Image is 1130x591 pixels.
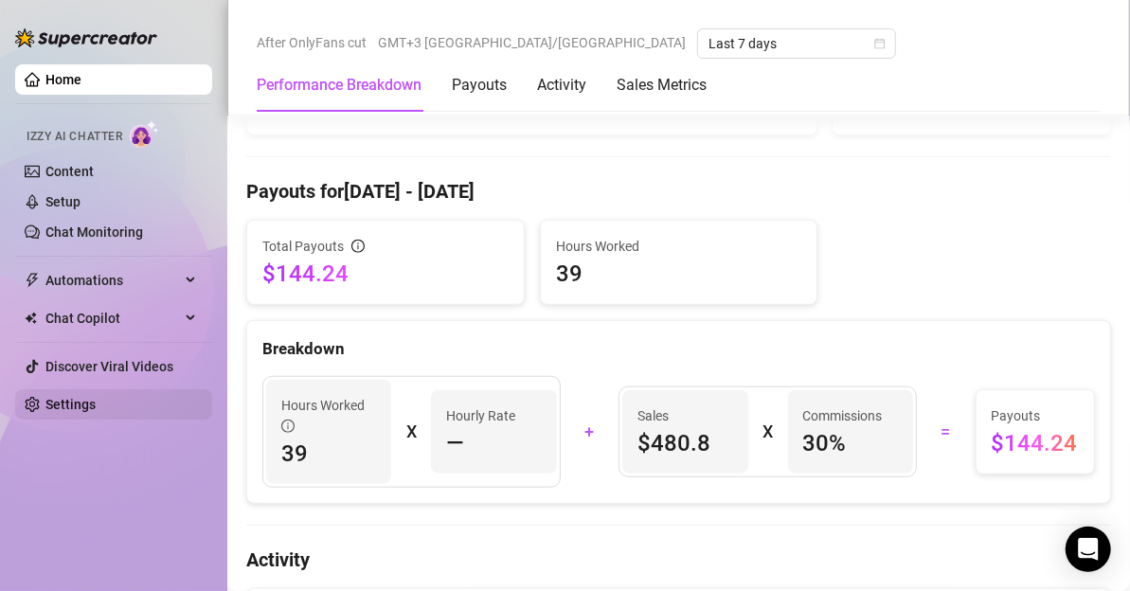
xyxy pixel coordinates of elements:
[406,417,416,447] div: X
[803,405,883,426] article: Commissions
[281,395,376,437] span: Hours Worked
[25,312,37,325] img: Chat Copilot
[45,224,143,240] a: Chat Monitoring
[378,28,686,57] span: GMT+3 [GEOGRAPHIC_DATA]/[GEOGRAPHIC_DATA]
[617,74,707,97] div: Sales Metrics
[257,74,422,97] div: Performance Breakdown
[246,178,1111,205] h4: Payouts for [DATE] - [DATE]
[45,303,180,333] span: Chat Copilot
[281,439,376,469] span: 39
[452,74,507,97] div: Payouts
[992,428,1080,458] span: $144.24
[45,359,173,374] a: Discover Viral Videos
[556,236,802,257] span: Hours Worked
[351,240,365,253] span: info-circle
[262,236,344,257] span: Total Payouts
[45,72,81,87] a: Home
[15,28,157,47] img: logo-BBDzfeDw.svg
[556,259,802,289] span: 39
[27,128,122,146] span: Izzy AI Chatter
[446,405,515,426] article: Hourly Rate
[45,265,180,295] span: Automations
[637,428,732,458] span: $480.8
[572,417,608,447] div: +
[537,74,586,97] div: Activity
[637,405,732,426] span: Sales
[992,405,1080,426] span: Payouts
[874,38,886,49] span: calendar
[246,546,1111,573] h4: Activity
[446,428,464,458] span: —
[763,417,773,447] div: X
[45,397,96,412] a: Settings
[1066,527,1111,572] div: Open Intercom Messenger
[262,336,1095,362] div: Breakdown
[130,120,159,148] img: AI Chatter
[45,164,94,179] a: Content
[928,417,964,447] div: =
[262,259,509,289] span: $144.24
[803,428,898,458] span: 30 %
[45,194,81,209] a: Setup
[708,29,885,58] span: Last 7 days
[25,273,40,288] span: thunderbolt
[281,420,295,433] span: info-circle
[257,28,367,57] span: After OnlyFans cut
